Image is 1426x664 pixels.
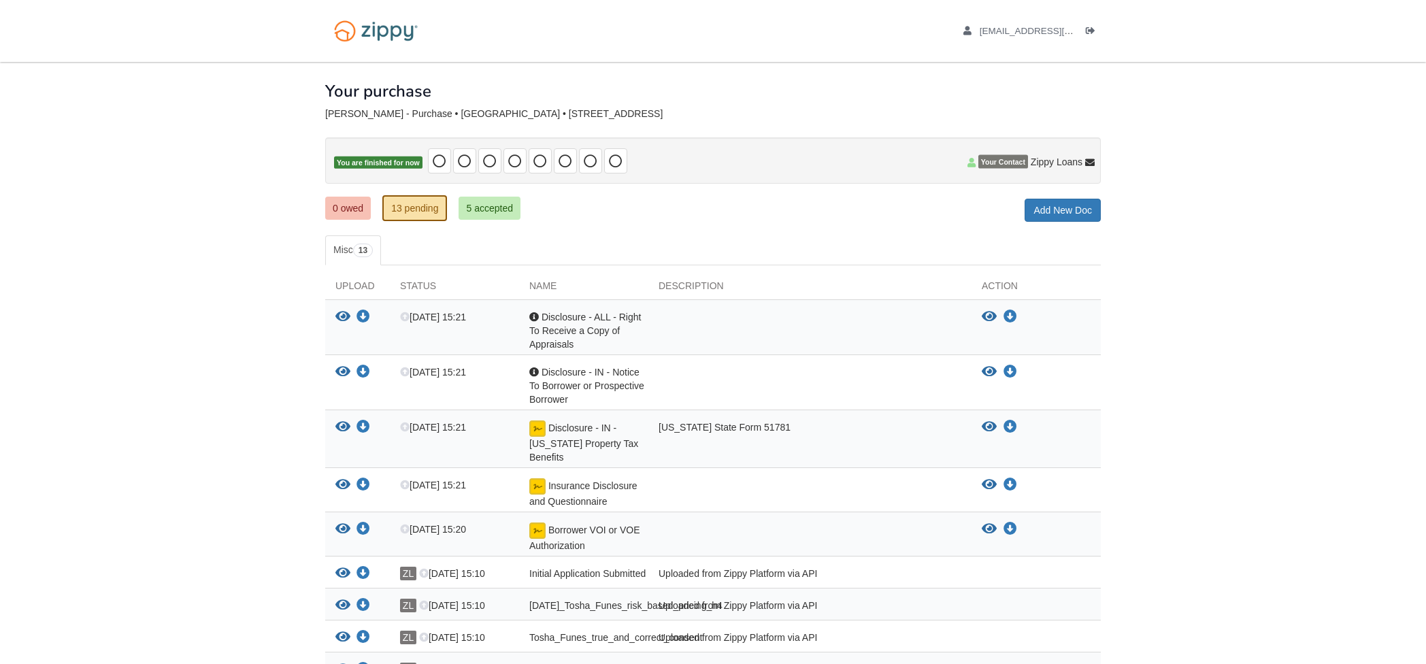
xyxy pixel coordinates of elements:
button: View 09-09-2025_Tosha_Funes_risk_based_pricing_h4 [335,599,350,613]
div: Uploaded from Zippy Platform via API [648,567,972,584]
button: View Tosha_Funes_true_and_correct_consent [335,631,350,645]
img: Document fully signed [529,420,546,437]
span: Tosha_Funes_true_and_correct_consent [529,632,703,643]
button: View Insurance Disclosure and Questionnaire [982,478,997,492]
a: Download Tosha_Funes_true_and_correct_consent [356,633,370,644]
a: Download Disclosure - ALL - Right To Receive a Copy of Appraisals [356,312,370,323]
button: View Insurance Disclosure and Questionnaire [335,478,350,493]
a: Download Disclosure - ALL - Right To Receive a Copy of Appraisals [1004,312,1017,322]
a: Add New Doc [1025,199,1101,222]
span: [DATE] 15:21 [400,422,466,433]
span: ZL [400,567,416,580]
div: Upload [325,279,390,299]
a: Download Insurance Disclosure and Questionnaire [356,480,370,491]
a: Download Disclosure - IN - Indiana Property Tax Benefits [356,422,370,433]
span: You are finished for now [334,156,422,169]
div: Uploaded from Zippy Platform via API [648,599,972,616]
a: Misc [325,235,381,265]
a: Download Initial Application Submitted [356,569,370,580]
a: 5 accepted [459,197,520,220]
a: Download 09-09-2025_Tosha_Funes_risk_based_pricing_h4 [356,601,370,612]
div: Description [648,279,972,299]
div: [US_STATE] State Form 51781 [648,420,972,464]
a: 13 pending [382,195,447,221]
div: Name [519,279,648,299]
div: Uploaded from Zippy Platform via API [648,631,972,648]
span: Disclosure - IN - Notice To Borrower or Prospective Borrower [529,367,644,405]
button: View Borrower VOI or VOE Authorization [982,522,997,536]
a: Download Disclosure - IN - Notice To Borrower or Prospective Borrower [1004,367,1017,378]
button: View Disclosure - IN - Indiana Property Tax Benefits [335,420,350,435]
span: [DATE] 15:10 [419,568,485,579]
a: Download Insurance Disclosure and Questionnaire [1004,480,1017,491]
img: Logo [325,14,427,48]
button: View Borrower VOI or VOE Authorization [335,522,350,537]
a: Download Disclosure - IN - Indiana Property Tax Benefits [1004,422,1017,433]
span: Borrower VOI or VOE Authorization [529,525,640,551]
a: Download Disclosure - IN - Notice To Borrower or Prospective Borrower [356,367,370,378]
span: [DATE] 15:10 [419,632,485,643]
div: Status [390,279,519,299]
span: [DATE] 15:21 [400,367,466,378]
button: View Disclosure - IN - Indiana Property Tax Benefits [982,420,997,434]
a: Download Borrower VOI or VOE Authorization [1004,524,1017,535]
span: Zippy Loans [1031,155,1082,169]
div: Action [972,279,1101,299]
a: Log out [1086,26,1101,39]
button: View Disclosure - ALL - Right To Receive a Copy of Appraisals [335,310,350,325]
button: View Disclosure - IN - Notice To Borrower or Prospective Borrower [982,365,997,379]
span: ZL [400,631,416,644]
span: [DATE]_Tosha_Funes_risk_based_pricing_h4 [529,600,723,611]
span: [DATE] 15:21 [400,312,466,322]
span: [DATE] 15:10 [419,600,485,611]
button: View Disclosure - ALL - Right To Receive a Copy of Appraisals [982,310,997,324]
span: [DATE] 15:21 [400,480,466,491]
span: Disclosure - IN - [US_STATE] Property Tax Benefits [529,422,638,463]
span: toshafunes@gmail.com [980,26,1135,36]
span: 13 [353,244,373,257]
button: View Disclosure - IN - Notice To Borrower or Prospective Borrower [335,365,350,380]
span: Initial Application Submitted [529,568,646,579]
button: View Initial Application Submitted [335,567,350,581]
a: 0 owed [325,197,371,220]
h1: Your purchase [325,82,431,100]
img: Document fully signed [529,522,546,539]
a: edit profile [963,26,1135,39]
a: Download Borrower VOI or VOE Authorization [356,525,370,535]
span: ZL [400,599,416,612]
span: Your Contact [978,155,1028,169]
span: Insurance Disclosure and Questionnaire [529,480,637,507]
span: Disclosure - ALL - Right To Receive a Copy of Appraisals [529,312,641,350]
img: Document fully signed [529,478,546,495]
span: [DATE] 15:20 [400,524,466,535]
div: [PERSON_NAME] - Purchase • [GEOGRAPHIC_DATA] • [STREET_ADDRESS] [325,108,1101,120]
